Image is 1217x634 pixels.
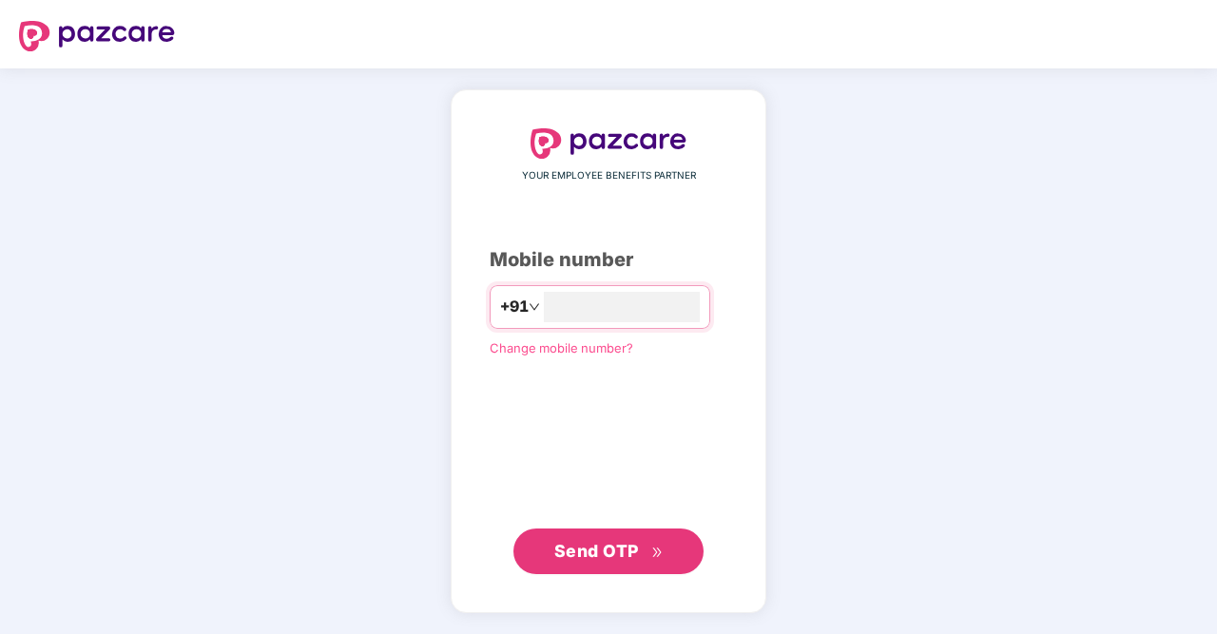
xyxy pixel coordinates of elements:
[490,340,633,355] a: Change mobile number?
[513,528,704,574] button: Send OTPdouble-right
[500,295,529,318] span: +91
[490,245,727,275] div: Mobile number
[651,547,664,559] span: double-right
[19,21,175,51] img: logo
[529,301,540,313] span: down
[522,168,696,183] span: YOUR EMPLOYEE BENEFITS PARTNER
[554,541,639,561] span: Send OTP
[531,128,686,159] img: logo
